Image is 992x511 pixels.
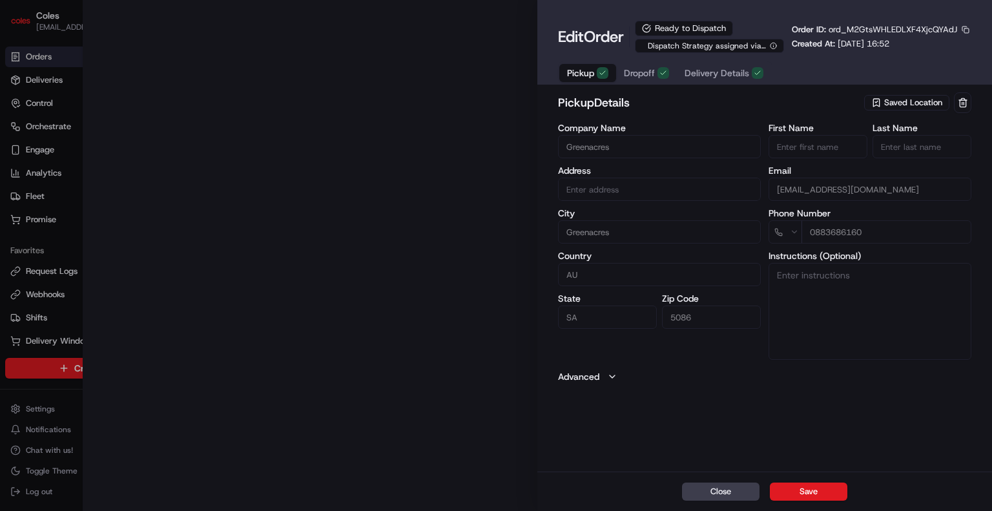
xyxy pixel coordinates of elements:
input: Enter first name [769,135,867,158]
p: Created At: [792,38,889,50]
label: City [558,209,761,218]
label: Email [769,166,971,175]
input: Enter last name [873,135,971,158]
span: ord_M2GtsWHLEDLXF4XjcQYAdJ [829,24,957,35]
input: Enter country [558,263,761,286]
span: Dropoff [624,67,655,79]
label: Company Name [558,123,761,132]
input: Enter phone number [801,220,971,244]
input: Enter city [558,220,761,244]
input: Enter email [769,178,971,201]
h2: pickup Details [558,94,862,112]
span: Order [584,26,624,47]
label: Address [558,166,761,175]
label: Country [558,251,761,260]
span: Pickup [567,67,594,79]
p: Order ID: [792,24,957,36]
button: Saved Location [864,94,951,112]
span: Saved Location [884,97,942,109]
input: Enter state [558,306,657,329]
label: Instructions (Optional) [769,251,971,260]
span: [DATE] 16:52 [838,38,889,49]
button: Dispatch Strategy assigned via Automation [635,39,784,53]
label: State [558,294,657,303]
div: Ready to Dispatch [635,21,733,36]
label: Zip Code [662,294,761,303]
input: Enter zip code [662,306,761,329]
label: Last Name [873,123,971,132]
h1: Edit [558,26,624,47]
label: Advanced [558,370,599,383]
span: Delivery Details [685,67,749,79]
label: Phone Number [769,209,971,218]
input: Floriedale Rd & Muller Rd, Greenacres SA 5086, Australia [558,178,761,201]
input: Enter company name [558,135,761,158]
button: Advanced [558,370,971,383]
button: Save [770,483,847,501]
span: Dispatch Strategy assigned via Automation [642,41,767,51]
label: First Name [769,123,867,132]
button: Close [682,483,759,501]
